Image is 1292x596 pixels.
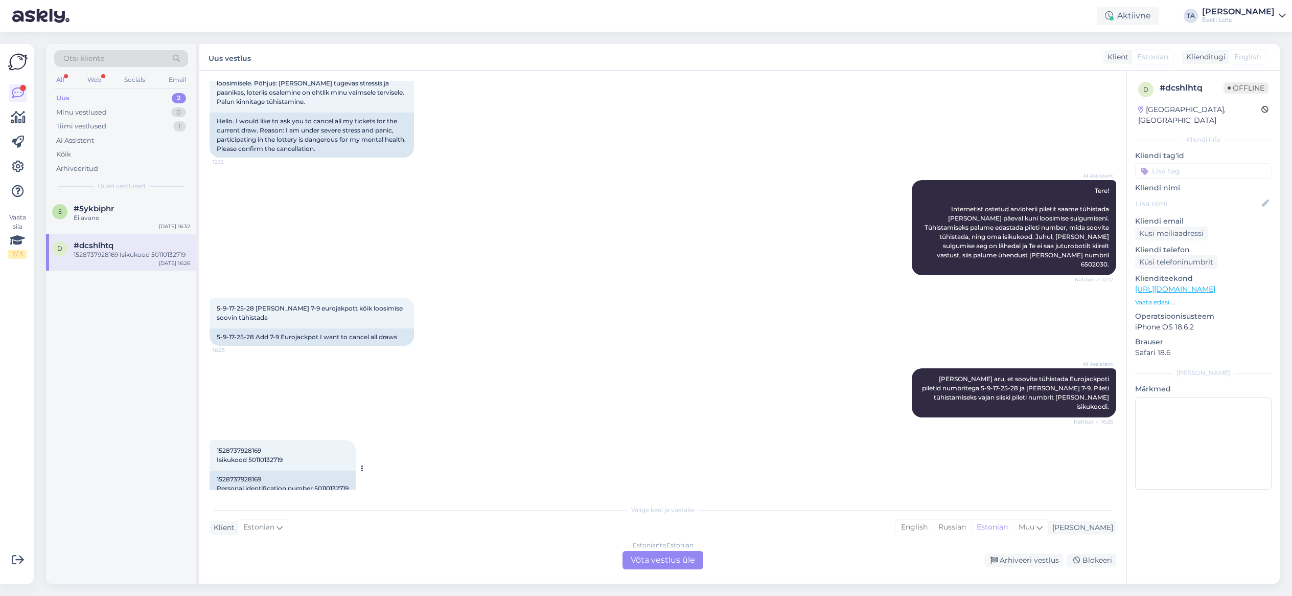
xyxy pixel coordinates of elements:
[1135,216,1272,227] p: Kliendi email
[210,471,356,497] div: 1528737928169 Personal identification number 50110132719
[1182,52,1226,62] div: Klienditugi
[56,136,94,146] div: AI Assistent
[217,447,283,463] span: 1528737928169 Isikukood 50110132719
[8,213,27,259] div: Vaata siia
[1135,183,1272,193] p: Kliendi nimi
[210,328,414,346] div: 5-9-17-25-28 Add 7-9 Eurojackpot I want to cancel all draws
[74,241,113,250] span: #dcshlhtq
[1097,7,1159,25] div: Aktiivne
[56,164,98,174] div: Arhiveeritud
[925,187,1111,268] span: Tere! Internetist ostetud arvloterii piletit saame tühistada [PERSON_NAME] päeval kuni loosimise ...
[984,554,1063,567] div: Arhiveeri vestlus
[1138,104,1261,126] div: [GEOGRAPHIC_DATA], [GEOGRAPHIC_DATA]
[633,541,694,550] div: Estonian to Estonian
[74,204,114,213] span: #5ykbiphr
[210,505,1116,515] div: Valige keel ja vastake
[8,52,28,72] img: Askly Logo
[1135,227,1208,240] div: Küsi meiliaadressi
[1136,198,1260,209] input: Lisa nimi
[63,53,104,64] span: Otsi kliente
[1160,82,1224,94] div: # dcshlhtq
[56,93,70,103] div: Uus
[122,73,147,86] div: Socials
[98,182,145,191] span: Uued vestlused
[159,259,190,267] div: [DATE] 16:26
[56,107,107,118] div: Minu vestlused
[1135,163,1272,179] input: Lisa tag
[971,520,1013,535] div: Estonian
[1135,284,1215,294] a: [URL][DOMAIN_NAME]
[1143,85,1148,93] span: d
[1067,554,1116,567] div: Blokeeri
[1135,322,1272,333] p: iPhone OS 18.6.2
[1224,82,1268,94] span: Offline
[217,304,404,321] span: 5-9-17-25-28 [PERSON_NAME] 7-9 eurojakpott kõik loosimise soovin tühistada
[1075,360,1113,368] span: AI Assistent
[1202,8,1275,16] div: [PERSON_NAME]
[1135,311,1272,322] p: Operatsioonisüsteem
[1135,368,1272,378] div: [PERSON_NAME]
[210,522,235,533] div: Klient
[85,73,103,86] div: Web
[74,213,190,223] div: Ei avane
[1103,52,1128,62] div: Klient
[58,208,62,215] span: 5
[1135,337,1272,347] p: Brauser
[922,375,1111,410] span: [PERSON_NAME] aru, et soovite tühistada Eurojackpoti piletid numbritega 5-9-17-25-28 ja [PERSON_N...
[1135,245,1272,255] p: Kliendi telefon
[1048,522,1113,533] div: [PERSON_NAME]
[1137,52,1168,62] span: Estonian
[54,73,66,86] div: All
[56,149,71,160] div: Kõik
[1135,384,1272,394] p: Märkmed
[209,50,251,64] label: Uus vestlus
[243,522,274,533] span: Estonian
[1184,9,1198,23] div: TA
[896,520,933,535] div: English
[1074,418,1113,426] span: Nähtud ✓ 16:26
[173,121,186,131] div: 1
[171,107,186,118] div: 0
[213,158,251,166] span: 12:12
[1135,255,1217,269] div: Küsi telefoninumbrit
[213,346,251,354] span: 16:25
[8,250,27,259] div: 2 / 3
[159,223,190,230] div: [DATE] 16:32
[1135,347,1272,358] p: Safari 18.6
[1135,273,1272,284] p: Klienditeekond
[1202,16,1275,24] div: Eesti Loto
[57,245,62,252] span: d
[1202,8,1286,24] a: [PERSON_NAME]Eesti Loto
[74,250,190,259] div: 1528737928169 Isikukood 50110132719
[933,520,971,535] div: Russian
[1135,135,1272,144] div: Kliendi info
[1019,522,1034,532] span: Muu
[1135,150,1272,161] p: Kliendi tag'id
[167,73,188,86] div: Email
[56,121,106,131] div: Tiimi vestlused
[210,113,414,158] div: Hello. I would like to ask you to cancel all my tickets for the current draw. Reason: I am under ...
[1075,276,1113,283] span: Nähtud ✓ 12:12
[1075,172,1113,180] span: AI Assistent
[1234,52,1261,62] span: English
[622,551,703,569] div: Võta vestlus üle
[172,93,186,103] div: 2
[1135,298,1272,307] p: Vaata edasi ...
